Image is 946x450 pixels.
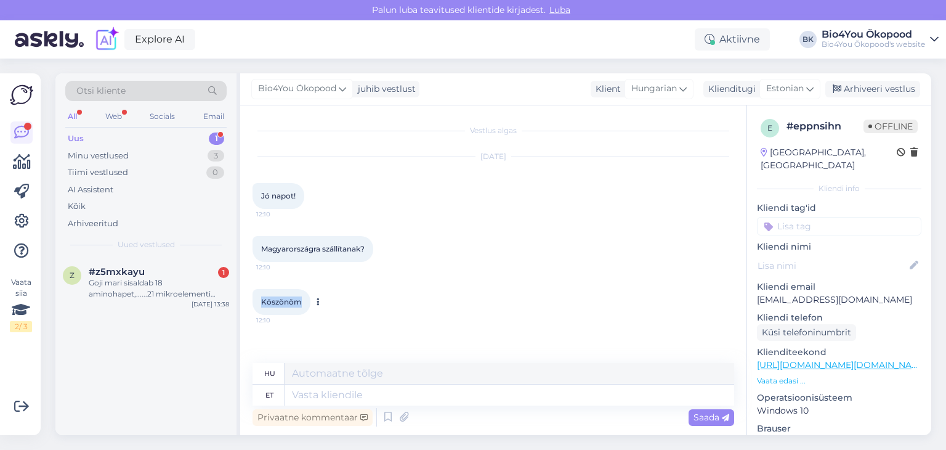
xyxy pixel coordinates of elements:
div: Kõik [68,200,86,213]
span: Estonian [766,82,804,96]
span: Offline [863,120,918,133]
div: # eppnsihn [786,119,863,134]
div: 0 [206,166,224,179]
div: Vaata siia [10,277,32,332]
div: All [65,108,79,125]
span: 12:10 [256,210,302,219]
img: Askly Logo [10,83,33,107]
div: Klienditugi [703,83,756,96]
div: [GEOGRAPHIC_DATA], [GEOGRAPHIC_DATA] [761,146,897,172]
div: Email [201,108,227,125]
span: Hungarian [631,82,677,96]
span: Saada [693,412,729,423]
div: Tiimi vestlused [68,166,128,179]
div: Vestlus algas [253,125,734,136]
p: Brauser [757,422,921,435]
div: Goji mari sisaldab 18 aminohapet,......21 mikroelementi nagu raud, magneesium, kaalium, vask, kal... [89,277,229,300]
p: Operatsioonisüsteem [757,391,921,404]
div: et [265,385,273,406]
div: juhib vestlust [353,83,416,96]
input: Lisa nimi [758,259,907,272]
span: Jó napot! [261,191,296,200]
div: Web [103,108,124,125]
input: Lisa tag [757,217,921,235]
p: Klienditeekond [757,346,921,359]
span: Uued vestlused [118,239,175,250]
div: 1 [218,267,229,278]
span: 12:10 [256,316,302,325]
p: [EMAIL_ADDRESS][DOMAIN_NAME] [757,293,921,306]
span: z [70,271,75,280]
span: 12:10 [256,263,302,272]
div: Kliendi info [757,183,921,194]
div: Klient [591,83,621,96]
div: Uus [68,133,84,145]
div: Arhiveeritud [68,218,118,230]
div: Minu vestlused [68,150,129,162]
span: Luba [546,4,574,15]
p: Vaata edasi ... [757,375,921,387]
img: explore-ai [94,27,119,52]
div: Bio4You Ökopood's website [822,39,925,49]
span: #z5mxkayu [89,266,145,277]
div: hu [264,363,275,384]
div: AI Assistent [68,184,113,196]
div: Privaatne kommentaar [253,409,373,426]
div: Aktiivne [695,28,770,51]
span: Magyarországra szállítanak? [261,244,365,253]
div: Arhiveeri vestlus [825,81,920,97]
div: Socials [147,108,177,125]
a: [URL][DOMAIN_NAME][DOMAIN_NAME] [757,359,928,370]
span: e [767,123,772,133]
a: Explore AI [124,29,195,50]
div: [DATE] 13:38 [192,300,229,309]
p: Kliendi nimi [757,240,921,253]
div: BK [799,31,817,48]
div: 1 [209,133,224,145]
div: [DATE] [253,151,734,162]
span: Bio4You Ökopood [258,82,336,96]
p: Windows 10 [757,404,921,417]
span: Köszönöm [261,297,302,306]
div: Bio4You Ökopood [822,30,925,39]
span: Otsi kliente [76,84,126,97]
div: Küsi telefoninumbrit [757,324,856,341]
p: Kliendi tag'id [757,202,921,215]
p: Kliendi email [757,280,921,293]
div: 2 / 3 [10,321,32,332]
a: Bio4You ÖkopoodBio4You Ökopood's website [822,30,939,49]
div: 3 [208,150,224,162]
p: Kliendi telefon [757,311,921,324]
